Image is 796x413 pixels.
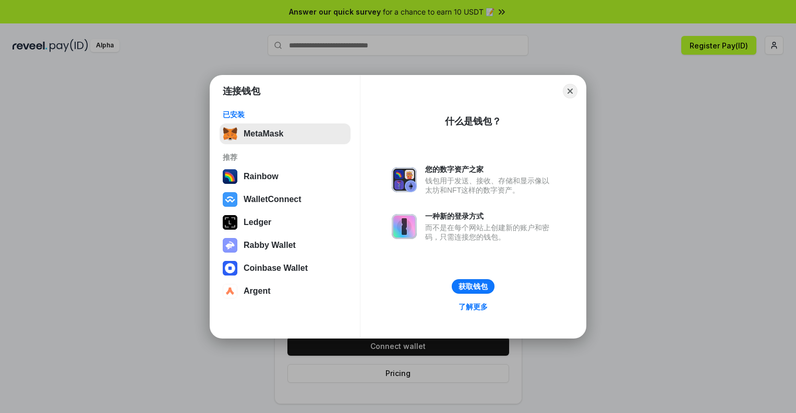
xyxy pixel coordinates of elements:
div: 什么是钱包？ [445,115,501,128]
div: Ledger [244,218,271,227]
div: Rabby Wallet [244,241,296,250]
img: svg+xml,%3Csvg%20xmlns%3D%22http%3A%2F%2Fwww.w3.org%2F2000%2Fsvg%22%20fill%3D%22none%22%20viewBox... [223,238,237,253]
button: Rainbow [220,166,351,187]
div: 您的数字资产之家 [425,165,554,174]
div: 已安装 [223,110,347,119]
div: 而不是在每个网站上创建新的账户和密码，只需连接您的钱包。 [425,223,554,242]
img: svg+xml,%3Csvg%20width%3D%2228%22%20height%3D%2228%22%20viewBox%3D%220%200%2028%2028%22%20fill%3D... [223,261,237,276]
button: Ledger [220,212,351,233]
div: 一种新的登录方式 [425,211,554,221]
button: WalletConnect [220,189,351,210]
button: 获取钱包 [452,279,495,294]
img: svg+xml,%3Csvg%20width%3D%2228%22%20height%3D%2228%22%20viewBox%3D%220%200%2028%2028%22%20fill%3D... [223,284,237,298]
a: 了解更多 [452,300,494,314]
div: Rainbow [244,172,279,181]
img: svg+xml,%3Csvg%20fill%3D%22none%22%20height%3D%2233%22%20viewBox%3D%220%200%2035%2033%22%20width%... [223,127,237,141]
button: Argent [220,281,351,302]
img: svg+xml,%3Csvg%20width%3D%22120%22%20height%3D%22120%22%20viewBox%3D%220%200%20120%20120%22%20fil... [223,169,237,184]
div: 钱包用于发送、接收、存储和显示像以太坊和NFT这样的数字资产。 [425,176,554,195]
button: Coinbase Wallet [220,258,351,279]
img: svg+xml,%3Csvg%20xmlns%3D%22http%3A%2F%2Fwww.w3.org%2F2000%2Fsvg%22%20width%3D%2228%22%20height%3... [223,215,237,230]
button: Close [563,84,577,98]
img: svg+xml,%3Csvg%20width%3D%2228%22%20height%3D%2228%22%20viewBox%3D%220%200%2028%2028%22%20fill%3D... [223,192,237,207]
div: 获取钱包 [459,282,488,291]
button: MetaMask [220,123,351,144]
img: svg+xml,%3Csvg%20xmlns%3D%22http%3A%2F%2Fwww.w3.org%2F2000%2Fsvg%22%20fill%3D%22none%22%20viewBox... [392,214,417,239]
h1: 连接钱包 [223,85,260,97]
button: Rabby Wallet [220,235,351,256]
div: Argent [244,286,271,296]
div: MetaMask [244,129,283,139]
div: WalletConnect [244,195,301,204]
img: svg+xml,%3Csvg%20xmlns%3D%22http%3A%2F%2Fwww.w3.org%2F2000%2Fsvg%22%20fill%3D%22none%22%20viewBox... [392,167,417,192]
div: 推荐 [223,153,347,162]
div: 了解更多 [459,302,488,311]
div: Coinbase Wallet [244,264,308,273]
